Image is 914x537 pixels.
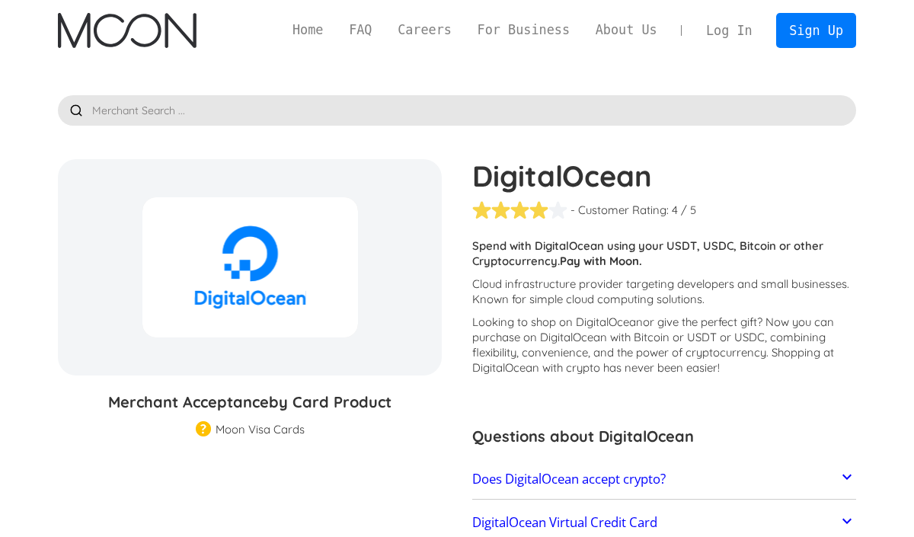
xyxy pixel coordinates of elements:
h2: Does DigitalOcean accept crypto? [472,471,666,487]
p: Cloud infrastructure provider targeting developers and small businesses. Known for simple cloud c... [472,276,856,307]
div: 4 [672,203,678,218]
a: For Business [465,21,583,40]
a: Home [280,21,336,40]
span: or give the perfect gift [643,315,757,329]
div: - Customer Rating: [570,203,669,218]
h2: DigitalOcean Virtual Credit Card [472,515,657,530]
a: Careers [385,21,464,40]
h3: Merchant Acceptance [58,391,442,414]
a: FAQ [336,21,385,40]
h3: Questions about DigitalOcean [472,425,856,448]
div: / 5 [681,203,696,218]
img: Moon Logo [58,13,196,48]
a: About Us [583,21,670,40]
div: Moon Visa Cards [216,422,305,437]
a: Sign Up [776,13,855,47]
a: Does DigitalOcean accept crypto? [472,463,856,495]
strong: Pay with Moon. [560,254,642,268]
a: Log In [693,14,765,47]
p: Looking to shop on DigitalOcean ? Now you can purchase on DigitalOcean with Bitcoin or USDT or US... [472,315,856,376]
p: Spend with DigitalOcean using your USDT, USDC, Bitcoin or other Cryptocurrency. [472,238,856,269]
h1: DigitalOcean [472,159,856,193]
input: Merchant Search ... [58,95,856,126]
a: home [58,13,196,48]
span: by Card Product [269,392,391,411]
